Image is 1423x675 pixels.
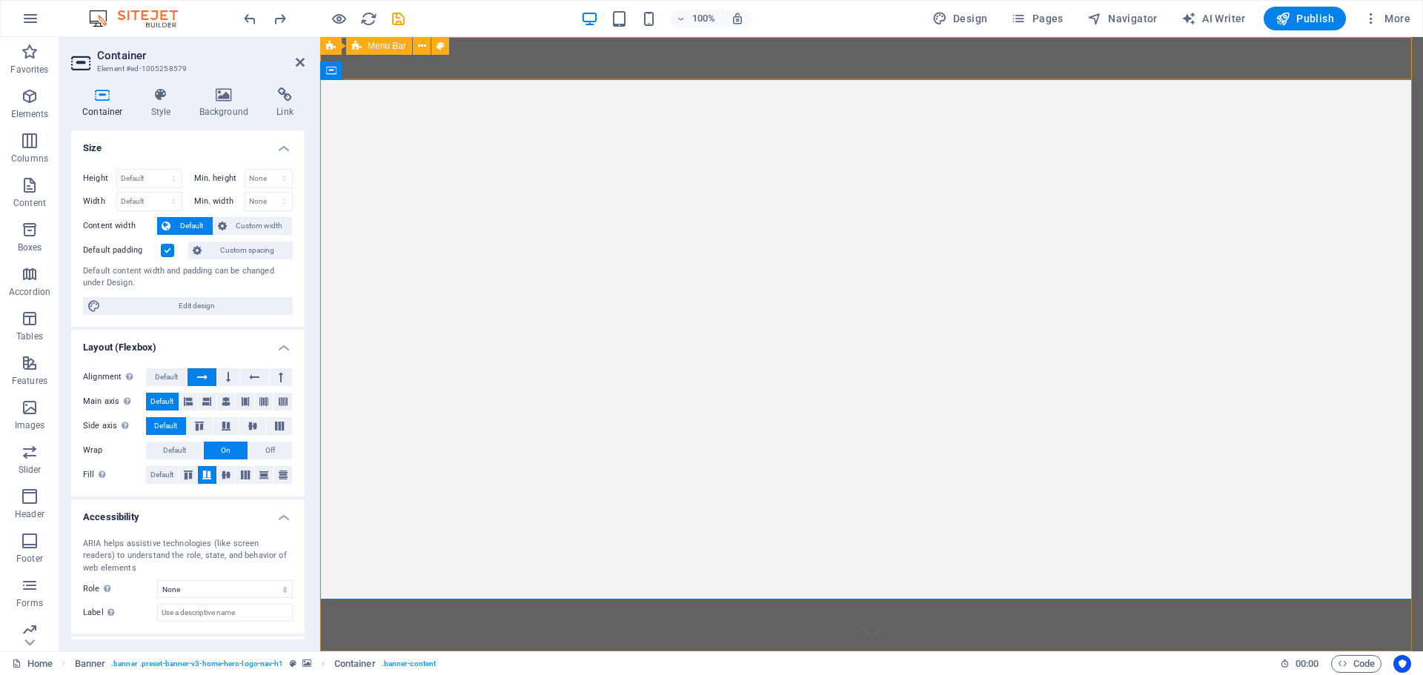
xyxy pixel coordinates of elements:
h4: Link [265,87,305,119]
span: Default [163,442,186,459]
i: Redo: Change logo type (Ctrl+Y, ⌘+Y) [271,10,288,27]
div: ARIA helps assistive technologies (like screen readers) to understand the role, state, and behavi... [83,538,293,575]
p: Forms [16,597,43,609]
label: Fill [83,466,146,484]
label: Default padding [83,242,161,259]
span: On [221,442,230,459]
span: . banner .preset-banner-v3-home-hero-logo-nav-h1 [111,655,283,673]
button: redo [271,10,288,27]
h3: Element #ed-1005258579 [97,62,275,76]
h4: Accessibility [71,499,305,526]
button: Custom spacing [188,242,293,259]
span: Default [154,417,177,435]
button: Off [248,442,292,459]
span: Click to select. Double-click to edit [334,655,376,673]
span: Navigator [1087,11,1158,26]
label: Main axis [83,393,146,410]
span: Edit design [105,297,288,315]
button: Edit design [83,297,293,315]
button: Code [1331,655,1381,673]
i: Undo: Font style (normal -> italic) (Ctrl+Z) [242,10,259,27]
label: Min. width [194,197,245,205]
h4: Size [71,130,305,157]
span: Menu Bar [368,41,406,50]
div: Default content width and padding can be changed under Design. [83,265,293,290]
span: Default [150,393,173,410]
h4: Style [140,87,188,119]
button: 100% [670,10,723,27]
button: Usercentrics [1393,655,1411,673]
span: Custom spacing [206,242,288,259]
h6: Session time [1280,655,1319,673]
label: Label [83,604,157,622]
h4: Layout (Flexbox) [71,330,305,356]
span: Click to select. Double-click to edit [75,655,106,673]
h4: Shape Dividers [71,636,305,663]
button: Default [146,368,187,386]
span: Design [932,11,988,26]
p: Columns [11,153,48,164]
span: More [1364,11,1410,26]
label: Side axis [83,417,146,435]
label: Width [83,197,116,205]
label: Wrap [83,442,146,459]
p: Slider [19,464,42,476]
span: Default [175,217,208,235]
p: Footer [16,553,43,565]
i: This element is a customizable preset [290,659,296,668]
label: Content width [83,217,157,235]
span: AI Writer [1181,11,1246,26]
button: reload [359,10,377,27]
p: Accordion [9,286,50,298]
i: This element contains a background [302,659,311,668]
span: . banner-content [382,655,436,673]
button: Custom width [213,217,293,235]
nav: breadcrumb [75,655,437,673]
i: On resize automatically adjust zoom level to fit chosen device. [731,12,744,25]
p: Boxes [18,242,42,253]
p: Favorites [10,64,48,76]
button: Default [146,393,179,410]
button: Default [146,417,186,435]
h2: Container [97,49,305,62]
p: Elements [11,108,49,120]
h4: Container [71,87,140,119]
h6: 100% [692,10,716,27]
h4: Background [188,87,266,119]
button: Navigator [1081,7,1164,30]
p: Features [12,375,47,387]
label: Height [83,174,116,182]
input: Use a descriptive name [157,604,293,622]
span: Pages [1011,11,1063,26]
img: Editor Logo [85,10,196,27]
span: Role [83,580,115,598]
label: Min. height [194,174,245,182]
button: More [1358,7,1416,30]
button: AI Writer [1175,7,1252,30]
span: Code [1338,655,1375,673]
button: undo [241,10,259,27]
i: Reload page [360,10,377,27]
button: On [204,442,248,459]
button: save [389,10,407,27]
button: Default [157,217,213,235]
button: Pages [1005,7,1069,30]
span: 00 00 [1296,655,1318,673]
span: Default [150,466,173,484]
button: Design [926,7,994,30]
p: Content [13,197,46,209]
span: Publish [1276,11,1334,26]
p: Tables [16,330,43,342]
button: Default [146,442,203,459]
a: Click to cancel selection. Double-click to open Pages [12,655,53,673]
div: Design (Ctrl+Alt+Y) [926,7,994,30]
label: Alignment [83,368,146,386]
span: Custom width [231,217,288,235]
button: Default [146,466,179,484]
span: Default [155,368,178,386]
button: Publish [1264,7,1346,30]
p: Images [15,419,45,431]
span: Off [265,442,275,459]
span: : [1306,658,1308,669]
p: Header [15,508,44,520]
